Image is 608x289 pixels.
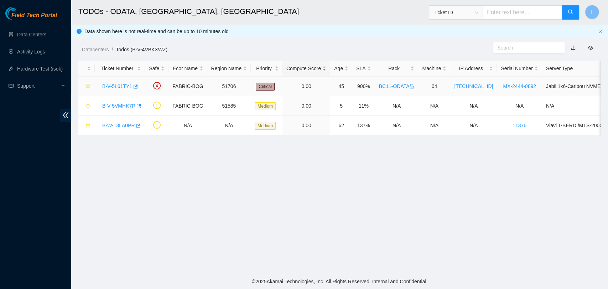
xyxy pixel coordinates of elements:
[5,7,36,20] img: Akamai Technologies
[102,103,135,109] a: B-V-5VMHK7R
[85,84,90,89] span: star
[585,5,599,19] button: L
[153,121,161,129] span: exclamation-circle
[5,13,57,22] a: Akamai TechnologiesField Tech Portal
[571,45,576,51] a: download
[82,47,109,52] a: Datacenters
[116,47,167,52] a: Todos (B-V-4VBKXWZ)
[503,83,536,89] a: MX-2444-0892
[588,45,593,50] span: eye
[591,8,594,17] span: L
[11,12,57,19] span: Field Tech Portal
[418,77,450,96] td: 04
[256,83,275,91] span: Critical
[102,123,135,128] a: B-W-13LA0PR
[255,102,276,110] span: Medium
[568,9,573,16] span: search
[207,116,251,135] td: N/A
[352,77,375,96] td: 900%
[82,100,91,112] button: star
[168,116,207,135] td: N/A
[379,83,415,89] a: BC11-ODATAlock
[207,77,251,96] td: 51706
[598,29,603,34] button: close
[17,32,46,37] a: Data Centers
[111,47,113,52] span: /
[565,42,581,53] button: download
[375,96,419,116] td: N/A
[82,120,91,131] button: star
[433,7,478,18] span: Ticket ID
[330,116,352,135] td: 62
[17,66,63,72] a: Hardware Test (isok)
[153,102,161,109] span: exclamation-circle
[168,77,207,96] td: FABRIC-BOG
[497,96,542,116] td: N/A
[598,29,603,33] span: close
[60,109,71,122] span: double-left
[352,116,375,135] td: 137%
[497,44,555,52] input: Search
[85,103,90,109] span: star
[418,116,450,135] td: N/A
[282,77,330,96] td: 0.00
[352,96,375,116] td: 11%
[450,96,497,116] td: N/A
[17,49,45,55] a: Activity Logs
[409,84,414,89] span: lock
[330,77,352,96] td: 45
[9,83,14,88] span: read
[207,96,251,116] td: 51585
[102,83,132,89] a: B-V-5L61TY1
[450,116,497,135] td: N/A
[483,5,562,20] input: Enter text here...
[418,96,450,116] td: N/A
[255,122,276,130] span: Medium
[153,82,161,89] span: close-circle
[513,123,526,128] a: 11376
[330,96,352,116] td: 5
[375,116,419,135] td: N/A
[85,123,90,129] span: star
[454,83,493,89] a: [TECHNICAL_ID]
[17,79,59,93] span: Support
[282,96,330,116] td: 0.00
[168,96,207,116] td: FABRIC-BOG
[562,5,579,20] button: search
[82,81,91,92] button: star
[71,274,608,289] footer: © 2025 Akamai Technologies, Inc. All Rights Reserved. Internal and Confidential.
[282,116,330,135] td: 0.00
